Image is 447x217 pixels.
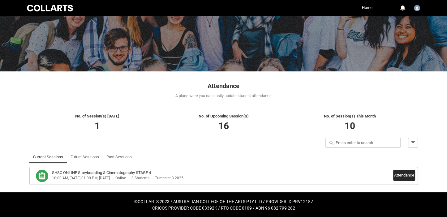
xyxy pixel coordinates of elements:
[412,2,422,12] button: User Profile Sabrina.Schmid
[131,176,149,181] div: 3 Students
[155,176,183,181] div: Trimester 3 2025
[75,114,119,118] span: No. of Session(s) [DATE]
[95,121,100,131] span: 1
[324,114,376,118] span: No. of Session(s) This Month
[52,176,110,181] div: 10:00 AM, [DATE] 01:00 PM, [DATE]
[103,151,135,163] li: Past Sessions
[33,151,63,163] a: Current Sessions
[408,138,418,148] button: Filter
[345,121,355,131] span: 10
[393,170,415,181] button: Attendance
[360,3,374,12] a: Home
[199,114,249,118] span: No. of Upcoming Session(s)
[29,151,67,163] li: Current Sessions
[325,138,401,148] input: Press enter to search
[218,121,229,131] span: 16
[106,151,132,163] a: Past Sessions
[52,170,151,176] h3: SHSC ONLINE Storyboarding & Cinematography STAGE 4
[115,176,126,181] div: Online
[29,93,418,99] div: A place were you can easily update student attendance
[414,5,420,11] img: Sabrina.Schmid
[208,82,239,90] span: Attendance
[71,151,99,163] a: Future Sessions
[67,151,103,163] li: Future Sessions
